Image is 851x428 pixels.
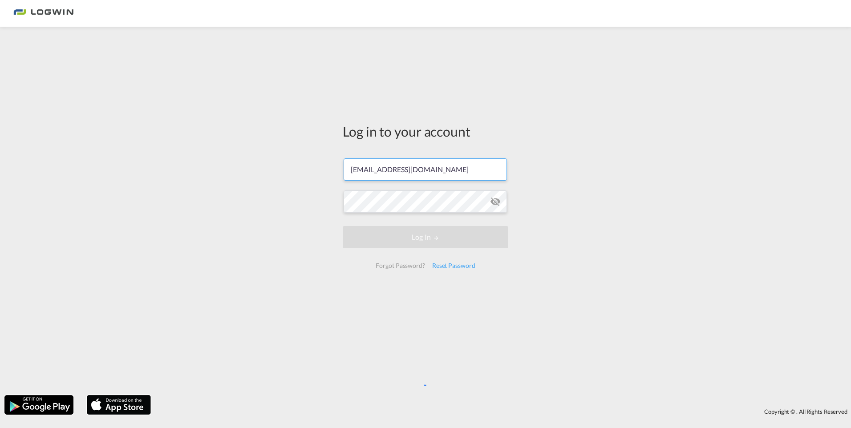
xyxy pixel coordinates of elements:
[13,4,73,24] img: 2761ae10d95411efa20a1f5e0282d2d7.png
[155,404,851,419] div: Copyright © . All Rights Reserved
[343,122,508,141] div: Log in to your account
[429,258,479,274] div: Reset Password
[372,258,428,274] div: Forgot Password?
[86,394,152,416] img: apple.png
[490,196,501,207] md-icon: icon-eye-off
[343,226,508,248] button: LOGIN
[4,394,74,416] img: google.png
[344,158,507,181] input: Enter email/phone number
